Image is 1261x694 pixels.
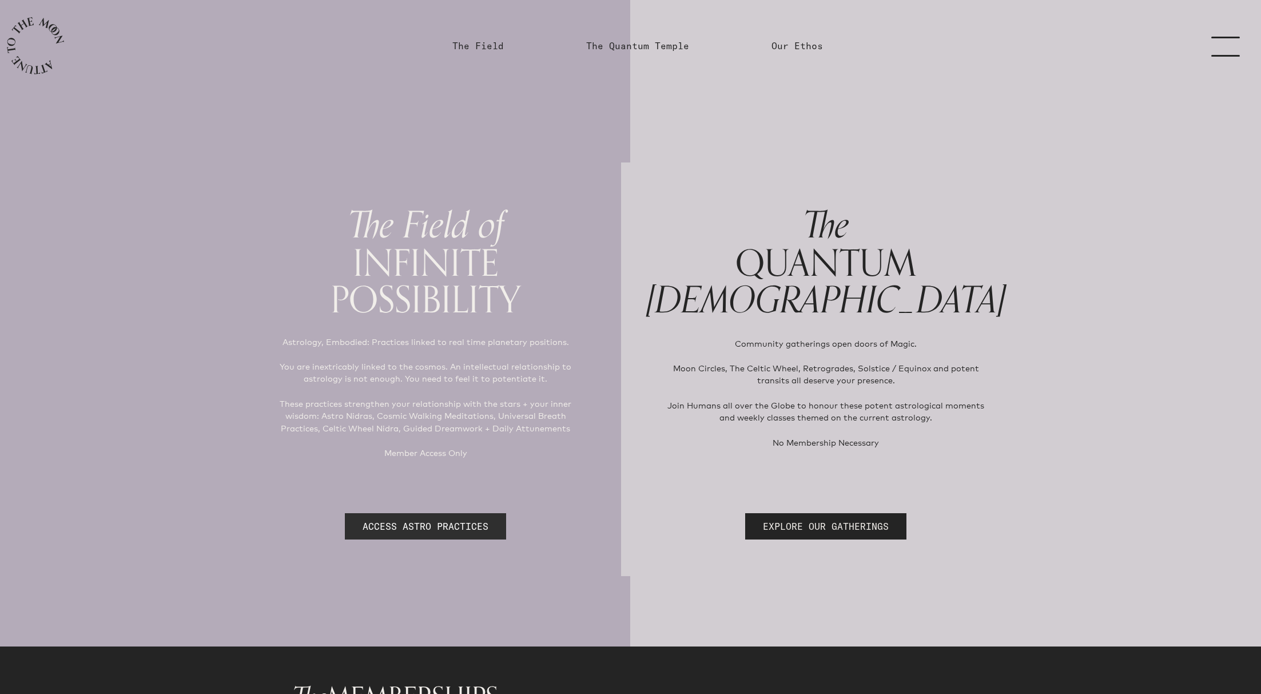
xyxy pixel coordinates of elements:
a: The Quantum Temple [586,39,689,53]
span: The Field of [348,196,504,256]
p: Astrology, Embodied: Practices linked to real time planetary positions. You are inextricably link... [274,336,578,459]
p: Community gatherings open doors of Magic. Moon Circles, The Celtic Wheel, Retrogrades, Solstice /... [665,338,988,449]
a: ACCESS ASTRO PRACTICES [345,513,506,540]
h1: INFINITE POSSIBILITY [256,206,596,318]
span: [DEMOGRAPHIC_DATA] [646,271,1006,331]
h1: QUANTUM [646,206,1006,319]
span: The [803,196,849,256]
a: Our Ethos [771,39,823,53]
a: EXPLORE OUR GATHERINGS [745,513,906,540]
a: The Field [452,39,504,53]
